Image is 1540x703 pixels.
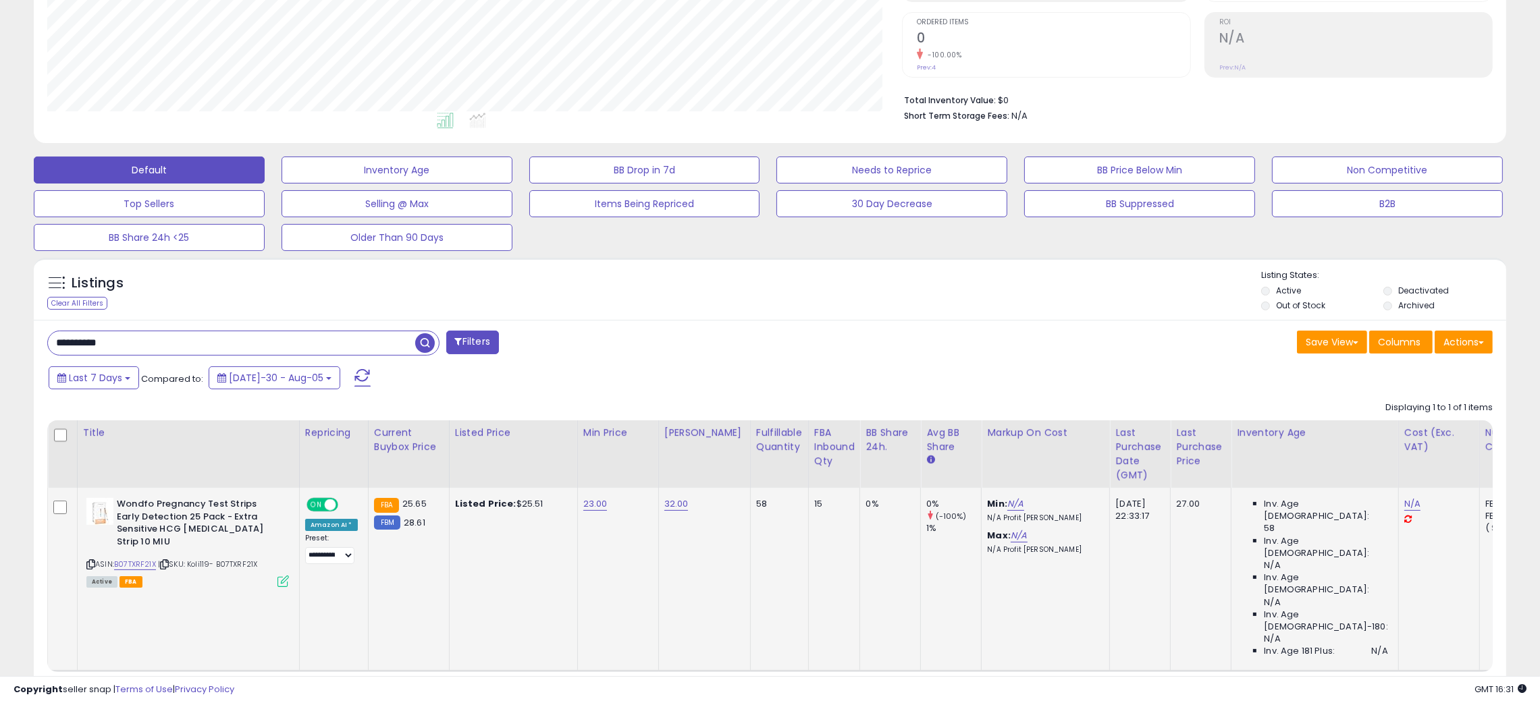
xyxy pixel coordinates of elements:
div: Preset: [305,534,358,564]
p: N/A Profit [PERSON_NAME] [987,545,1099,555]
a: 23.00 [583,497,608,511]
span: All listings currently available for purchase on Amazon [86,576,117,588]
div: Last Purchase Price [1176,426,1225,468]
span: N/A [1264,559,1280,571]
div: 1% [926,522,981,534]
div: FBA: 6 [1485,498,1530,510]
label: Active [1276,285,1301,296]
a: N/A [1007,497,1024,511]
label: Deactivated [1398,285,1449,296]
div: 0% [926,498,981,510]
button: Actions [1435,331,1493,354]
div: seller snap | | [14,683,234,696]
button: Save View [1297,331,1367,354]
div: Current Buybox Price [374,426,444,454]
span: FBA [120,576,142,588]
button: BB Drop in 7d [529,157,760,184]
button: Columns [1369,331,1433,354]
div: Amazon AI * [305,519,358,531]
button: 30 Day Decrease [776,190,1007,217]
span: | SKU: Koli119- B07TXRF21X [158,559,257,569]
button: B2B [1272,190,1503,217]
a: 32.00 [664,497,689,511]
small: -100.00% [923,50,961,60]
button: Needs to Reprice [776,157,1007,184]
h2: N/A [1219,30,1492,49]
span: Compared to: [141,372,203,385]
p: Listing States: [1261,269,1506,282]
button: Non Competitive [1272,157,1503,184]
div: Cost (Exc. VAT) [1404,426,1474,454]
div: 58 [756,498,798,510]
span: Inv. Age [DEMOGRAPHIC_DATA]: [1264,498,1387,522]
h5: Listings [72,274,124,293]
div: BB Share 24h. [866,426,915,454]
span: Inv. Age 181 Plus: [1264,645,1335,657]
b: Min: [987,497,1007,510]
button: BB Price Below Min [1024,157,1255,184]
div: 27.00 [1176,498,1221,510]
b: Short Term Storage Fees: [904,110,1009,121]
strong: Copyright [14,683,63,696]
span: 2025-08-14 16:31 GMT [1475,683,1526,696]
div: $25.51 [455,498,567,510]
button: Items Being Repriced [529,190,760,217]
span: Ordered Items [917,19,1190,26]
small: FBA [374,498,399,513]
div: Repricing [305,426,363,440]
li: $0 [904,91,1483,107]
small: (-100%) [936,511,967,522]
span: ROI [1219,19,1492,26]
div: Last Purchase Date (GMT) [1115,426,1165,482]
span: 58 [1264,522,1275,534]
button: BB Suppressed [1024,190,1255,217]
div: Displaying 1 to 1 of 1 items [1385,401,1493,414]
div: Clear All Filters [47,297,107,310]
span: Last 7 Days [69,371,122,385]
a: N/A [1404,497,1420,511]
span: ON [308,499,325,511]
h2: 0 [917,30,1190,49]
div: 0% [866,498,910,510]
div: Listed Price [455,426,572,440]
p: N/A Profit [PERSON_NAME] [987,513,1099,523]
div: Markup on Cost [987,426,1104,440]
a: B07TXRF21X [114,559,156,570]
span: N/A [1264,596,1280,609]
small: Avg BB Share. [926,454,934,466]
span: Columns [1378,335,1420,349]
label: Out of Stock [1276,300,1325,311]
div: [DATE] 22:33:17 [1115,498,1160,522]
b: Listed Price: [455,497,516,510]
div: [PERSON_NAME] [664,426,745,440]
th: The percentage added to the cost of goods (COGS) that forms the calculator for Min & Max prices. [982,420,1110,488]
button: Default [34,157,265,184]
b: Total Inventory Value: [904,94,996,106]
span: N/A [1264,633,1280,645]
div: Title [83,426,294,440]
div: 15 [814,498,850,510]
a: Privacy Policy [175,683,234,696]
small: Prev: 4 [917,63,936,72]
div: Fulfillable Quantity [756,426,803,454]
button: [DATE]-30 - Aug-05 [209,366,340,389]
span: [DATE]-30 - Aug-05 [229,371,323,385]
div: FBM: 1 [1485,510,1530,522]
div: Num of Comp. [1485,426,1535,454]
img: 31Daj-DfaJL._SL40_.jpg [86,498,113,525]
button: Older Than 90 Days [282,224,512,251]
a: Terms of Use [115,683,173,696]
button: Top Sellers [34,190,265,217]
div: ( SFP: 1 ) [1485,522,1530,534]
div: Avg BB Share [926,426,976,454]
span: Inv. Age [DEMOGRAPHIC_DATA]-180: [1264,609,1387,633]
button: Last 7 Days [49,366,139,389]
span: Inv. Age [DEMOGRAPHIC_DATA]: [1264,571,1387,596]
span: 28.61 [404,516,425,529]
b: Max: [987,529,1011,542]
span: 25.65 [402,497,427,510]
label: Archived [1398,300,1435,311]
button: BB Share 24h <25 [34,224,265,251]
span: OFF [336,499,358,511]
button: Inventory Age [282,157,512,184]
